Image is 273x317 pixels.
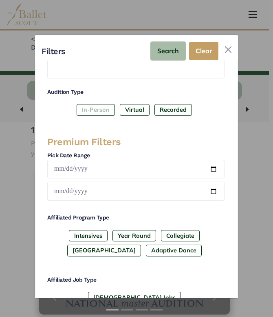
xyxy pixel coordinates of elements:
[47,152,225,160] h4: Pick Date Range
[112,230,156,241] label: Year Round
[161,230,200,241] label: Collegiate
[42,45,66,58] h4: Filters
[47,214,225,222] h4: Affiliated Program Type
[222,43,235,56] button: Close
[47,136,225,148] h3: Premium Filters
[150,41,186,61] button: Search
[77,104,115,115] label: In-Person
[154,104,192,115] label: Recorded
[47,88,225,96] h4: Audition Type
[69,230,108,241] label: Intensives
[189,42,218,60] button: Clear
[47,276,225,284] h4: Affiliated Job Type
[88,292,181,303] label: [DEMOGRAPHIC_DATA] Jobs
[120,104,150,115] label: Virtual
[67,245,141,256] label: [GEOGRAPHIC_DATA]
[146,245,202,256] label: Adaptive Dance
